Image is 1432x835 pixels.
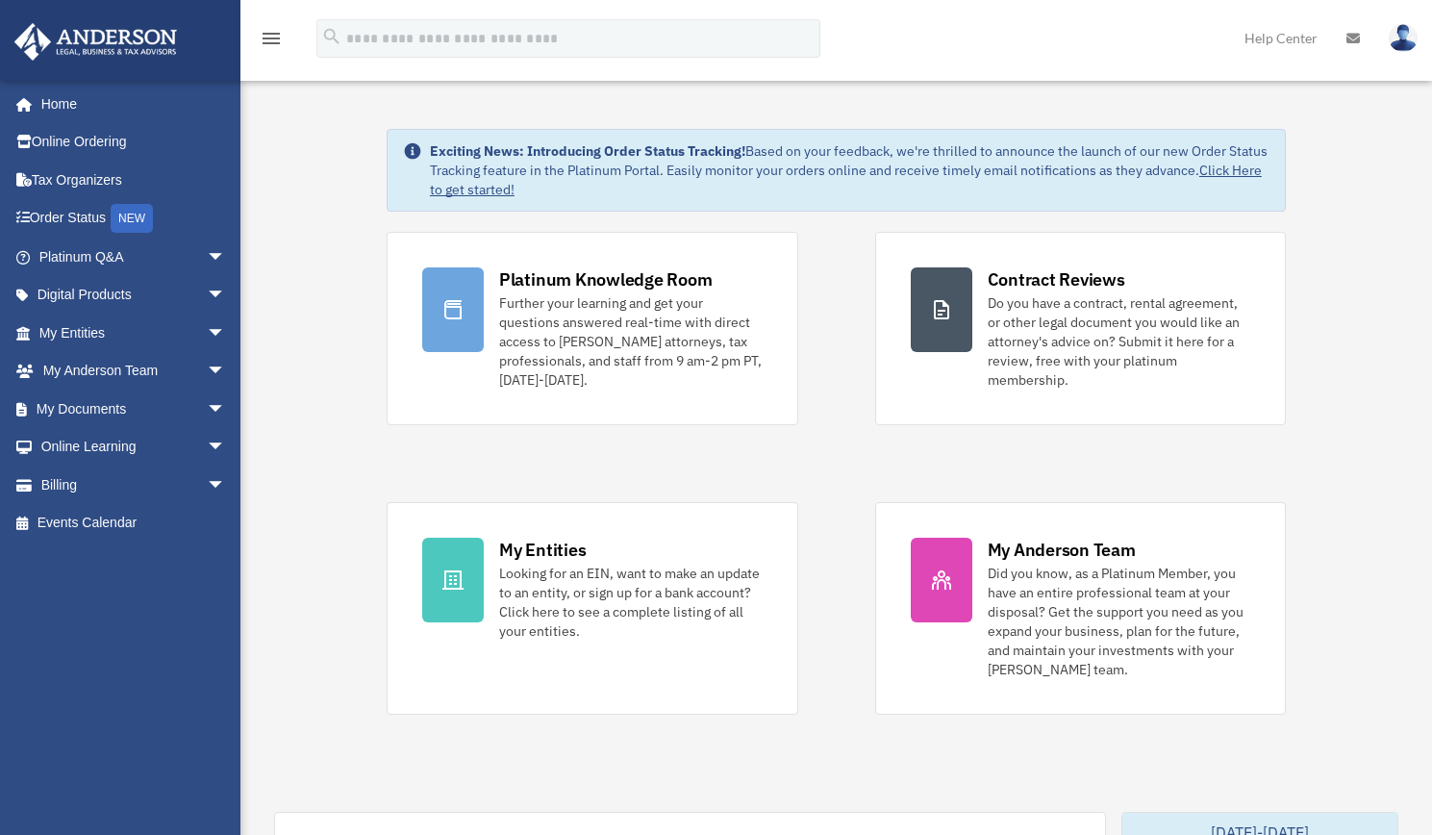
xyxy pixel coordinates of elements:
a: Click Here to get started! [430,162,1262,198]
span: arrow_drop_down [207,238,245,277]
i: search [321,26,342,47]
a: Digital Productsarrow_drop_down [13,276,255,315]
a: Order StatusNEW [13,199,255,239]
a: My Entities Looking for an EIN, want to make an update to an entity, or sign up for a bank accoun... [387,502,798,715]
div: My Entities [499,538,586,562]
div: Further your learning and get your questions answered real-time with direct access to [PERSON_NAM... [499,293,763,390]
span: arrow_drop_down [207,352,245,392]
div: Platinum Knowledge Room [499,267,713,291]
a: My Documentsarrow_drop_down [13,390,255,428]
span: arrow_drop_down [207,428,245,468]
i: menu [260,27,283,50]
span: arrow_drop_down [207,390,245,429]
a: Platinum Q&Aarrow_drop_down [13,238,255,276]
a: Tax Organizers [13,161,255,199]
div: Do you have a contract, rental agreement, or other legal document you would like an attorney's ad... [988,293,1251,390]
img: User Pic [1389,24,1418,52]
a: Online Ordering [13,123,255,162]
a: Home [13,85,245,123]
div: Did you know, as a Platinum Member, you have an entire professional team at your disposal? Get th... [988,564,1251,679]
a: My Anderson Teamarrow_drop_down [13,352,255,391]
img: Anderson Advisors Platinum Portal [9,23,183,61]
a: My Entitiesarrow_drop_down [13,314,255,352]
div: NEW [111,204,153,233]
a: Contract Reviews Do you have a contract, rental agreement, or other legal document you would like... [875,232,1287,425]
a: Online Learningarrow_drop_down [13,428,255,467]
span: arrow_drop_down [207,314,245,353]
a: Platinum Knowledge Room Further your learning and get your questions answered real-time with dire... [387,232,798,425]
a: Events Calendar [13,504,255,543]
a: My Anderson Team Did you know, as a Platinum Member, you have an entire professional team at your... [875,502,1287,715]
div: Contract Reviews [988,267,1125,291]
strong: Exciting News: Introducing Order Status Tracking! [430,142,745,160]
div: Based on your feedback, we're thrilled to announce the launch of our new Order Status Tracking fe... [430,141,1269,199]
span: arrow_drop_down [207,276,245,316]
div: Looking for an EIN, want to make an update to an entity, or sign up for a bank account? Click her... [499,564,763,641]
div: My Anderson Team [988,538,1136,562]
a: Billingarrow_drop_down [13,466,255,504]
span: arrow_drop_down [207,466,245,505]
a: menu [260,34,283,50]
